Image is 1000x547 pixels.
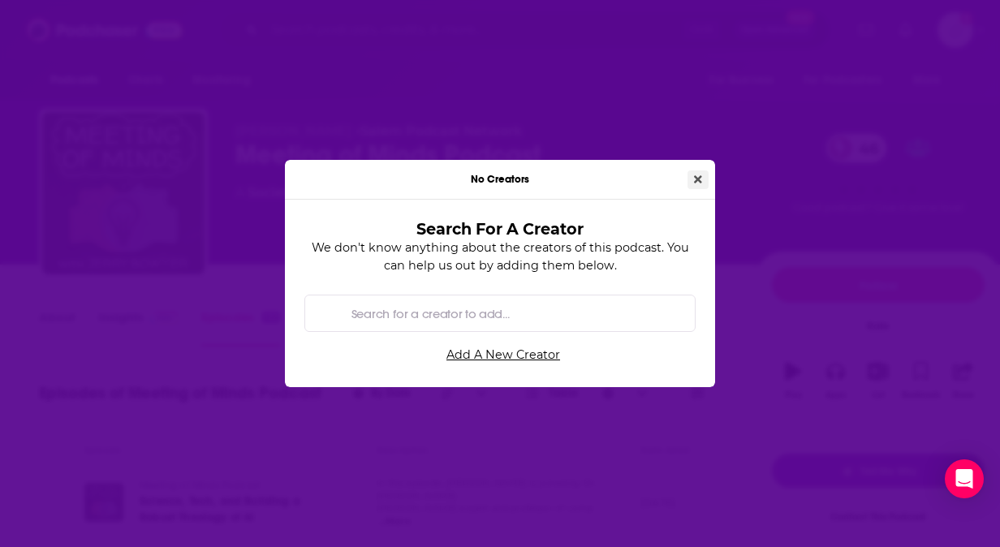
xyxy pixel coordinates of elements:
div: No Creators [285,160,715,200]
input: Search for a creator to add... [345,295,682,331]
a: Add A New Creator [311,342,696,368]
p: We don't know anything about the creators of this podcast. You can help us out by adding them below. [304,239,696,275]
button: Close [687,170,709,189]
div: Open Intercom Messenger [945,459,984,498]
div: Search by entity type [304,295,696,332]
h3: Search For A Creator [330,219,670,239]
